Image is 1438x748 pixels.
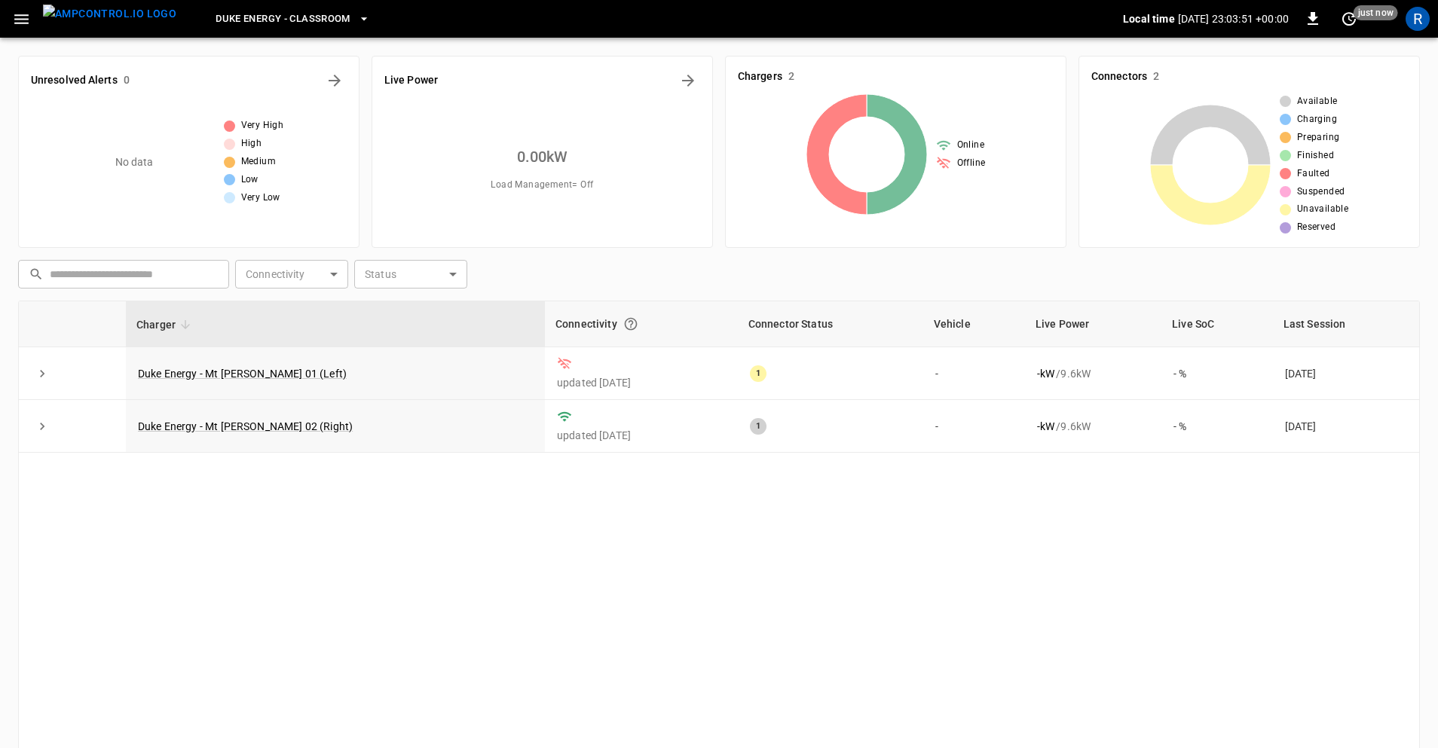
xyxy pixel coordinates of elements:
h6: Unresolved Alerts [31,72,118,89]
p: - kW [1037,366,1054,381]
h6: Chargers [738,69,782,85]
span: Load Management = Off [491,178,593,193]
div: Connectivity [555,310,727,337]
h6: 0 [124,72,130,89]
div: / 9.6 kW [1037,366,1149,381]
span: Finished [1297,148,1334,163]
p: updated [DATE] [557,428,726,443]
th: Connector Status [738,301,923,347]
span: Faulted [1297,166,1330,182]
h6: 2 [1153,69,1159,85]
td: [DATE] [1273,400,1419,453]
p: Local time [1123,11,1175,26]
td: - % [1161,347,1273,400]
button: set refresh interval [1337,7,1361,31]
button: Duke Energy - Classroom [210,5,376,34]
span: Online [957,138,984,153]
a: Duke Energy - Mt [PERSON_NAME] 01 (Left) [138,368,347,380]
td: - % [1161,400,1273,453]
th: Last Session [1273,301,1419,347]
th: Live Power [1025,301,1161,347]
img: ampcontrol.io logo [43,5,176,23]
span: Very Low [241,191,280,206]
a: Duke Energy - Mt [PERSON_NAME] 02 (Right) [138,420,353,432]
p: No data [115,154,154,170]
th: Vehicle [923,301,1025,347]
p: [DATE] 23:03:51 +00:00 [1178,11,1289,26]
h6: 0.00 kW [517,145,568,169]
h6: Live Power [384,72,438,89]
span: Preparing [1297,130,1340,145]
span: Duke Energy - Classroom [216,11,350,28]
span: Unavailable [1297,202,1348,217]
th: Live SoC [1161,301,1273,347]
td: - [923,400,1025,453]
span: Charger [136,316,195,334]
div: profile-icon [1406,7,1430,31]
span: High [241,136,262,151]
span: Low [241,172,259,188]
p: - kW [1037,419,1054,434]
button: All Alerts [323,69,347,93]
td: [DATE] [1273,347,1419,400]
span: Suspended [1297,185,1345,200]
span: Charging [1297,112,1337,127]
button: Connection between the charger and our software. [617,310,644,337]
span: Available [1297,94,1338,109]
h6: 2 [788,69,794,85]
p: updated [DATE] [557,375,726,390]
span: Very High [241,118,284,133]
div: 1 [750,418,766,435]
button: expand row [31,415,54,438]
span: Offline [957,156,986,171]
h6: Connectors [1091,69,1147,85]
div: 1 [750,365,766,382]
span: just now [1354,5,1398,20]
div: / 9.6 kW [1037,419,1149,434]
button: Energy Overview [676,69,700,93]
span: Medium [241,154,276,169]
button: expand row [31,362,54,385]
td: - [923,347,1025,400]
span: Reserved [1297,220,1336,235]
